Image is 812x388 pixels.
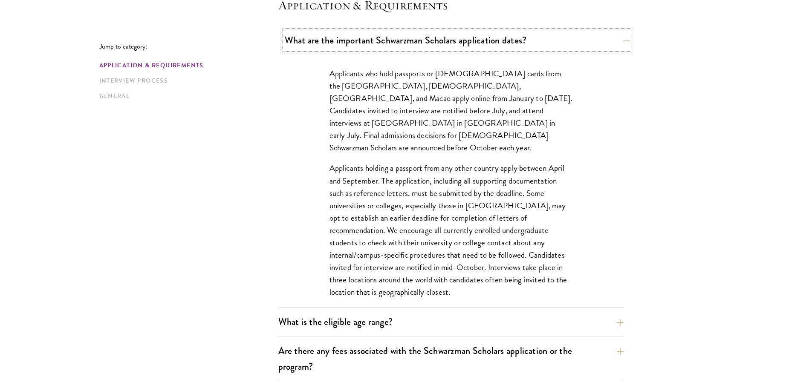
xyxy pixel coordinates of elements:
[329,162,572,298] p: Applicants holding a passport from any other country apply between April and September. The appli...
[99,76,273,85] a: Interview Process
[99,92,273,101] a: General
[278,312,624,331] button: What is the eligible age range?
[285,31,630,50] button: What are the important Schwarzman Scholars application dates?
[329,67,572,154] p: Applicants who hold passports or [DEMOGRAPHIC_DATA] cards from the [GEOGRAPHIC_DATA], [DEMOGRAPHI...
[99,61,273,70] a: Application & Requirements
[99,43,278,50] p: Jump to category:
[278,341,624,376] button: Are there any fees associated with the Schwarzman Scholars application or the program?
